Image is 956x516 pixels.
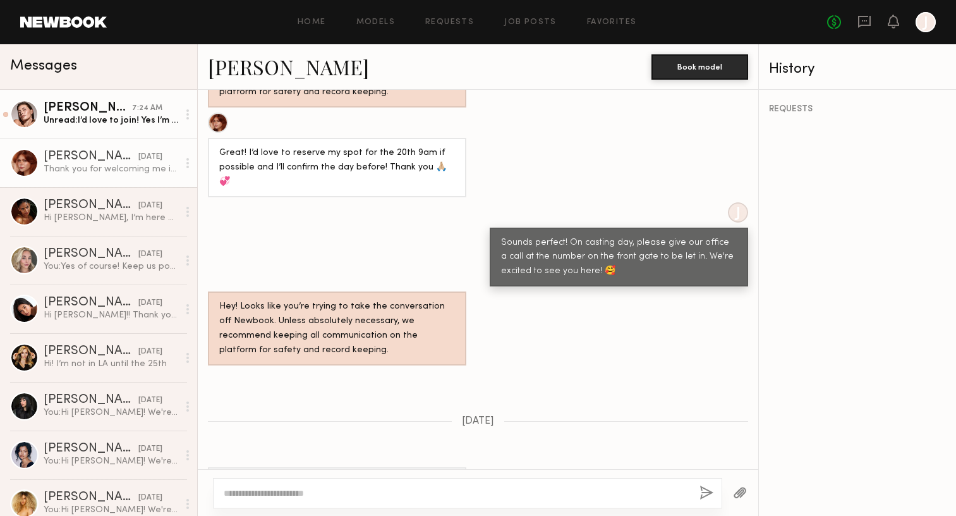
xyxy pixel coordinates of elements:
div: [DATE] [138,151,162,163]
div: Hey! Looks like you’re trying to take the conversation off Newbook. Unless absolutely necessary, ... [219,300,455,358]
div: [DATE] [138,443,162,455]
div: [PERSON_NAME] [44,248,138,261]
span: Messages [10,59,77,73]
div: You: Hi [PERSON_NAME]! We're reaching out from the [PERSON_NAME] Jeans wholesale department ([URL... [44,504,178,516]
div: You: Yes of course! Keep us posted🤗 [44,261,178,273]
button: Book model [651,54,748,80]
div: 7:24 AM [132,102,162,114]
div: [PERSON_NAME] [44,491,138,504]
a: Job Posts [504,18,557,27]
div: Thank you for welcoming me in [DATE]! I hope to hear from you soon 💞 [44,163,178,175]
div: [PERSON_NAME] [44,345,138,358]
div: [PERSON_NAME] [44,297,138,309]
div: [PERSON_NAME] [44,199,138,212]
a: Favorites [587,18,637,27]
a: J [916,12,936,32]
a: Requests [425,18,474,27]
div: Hi [PERSON_NAME]!! Thank you so much for thinking of me!! I’m currently only able to fly out for ... [44,309,178,321]
div: [DATE] [138,200,162,212]
a: Models [356,18,395,27]
div: [DATE] [138,492,162,504]
div: [DATE] [138,249,162,261]
a: Book model [651,61,748,71]
div: Unread: I’d love to join! Yes I’m available on 9/4 😊 [44,114,178,126]
a: Home [298,18,326,27]
span: [DATE] [462,416,494,427]
div: History [769,62,946,77]
div: You: Hi [PERSON_NAME]! We're reaching out from the [PERSON_NAME] Jeans wholesale department ([URL... [44,407,178,419]
div: Hi! I’m not in LA until the 25th [44,358,178,370]
div: Great! I’d love to reserve my spot for the 20th 9am if possible and I’ll confirm the day before! ... [219,146,455,190]
div: Sounds perfect! On casting day, please give our office a call at the number on the front gate to ... [501,236,737,279]
div: Hi [PERSON_NAME], I’m here but no one is at the front desk :) [44,212,178,224]
div: [DATE] [138,395,162,407]
div: [PERSON_NAME] [44,394,138,407]
div: You: Hi [PERSON_NAME]! We're reaching out from the [PERSON_NAME] Jeans wholesale department ([URL... [44,455,178,467]
div: [DATE] [138,346,162,358]
div: [PERSON_NAME] [44,150,138,163]
div: [PERSON_NAME] [44,102,132,114]
div: [PERSON_NAME] [44,443,138,455]
div: [DATE] [138,297,162,309]
div: REQUESTS [769,105,946,114]
a: [PERSON_NAME] [208,53,369,80]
